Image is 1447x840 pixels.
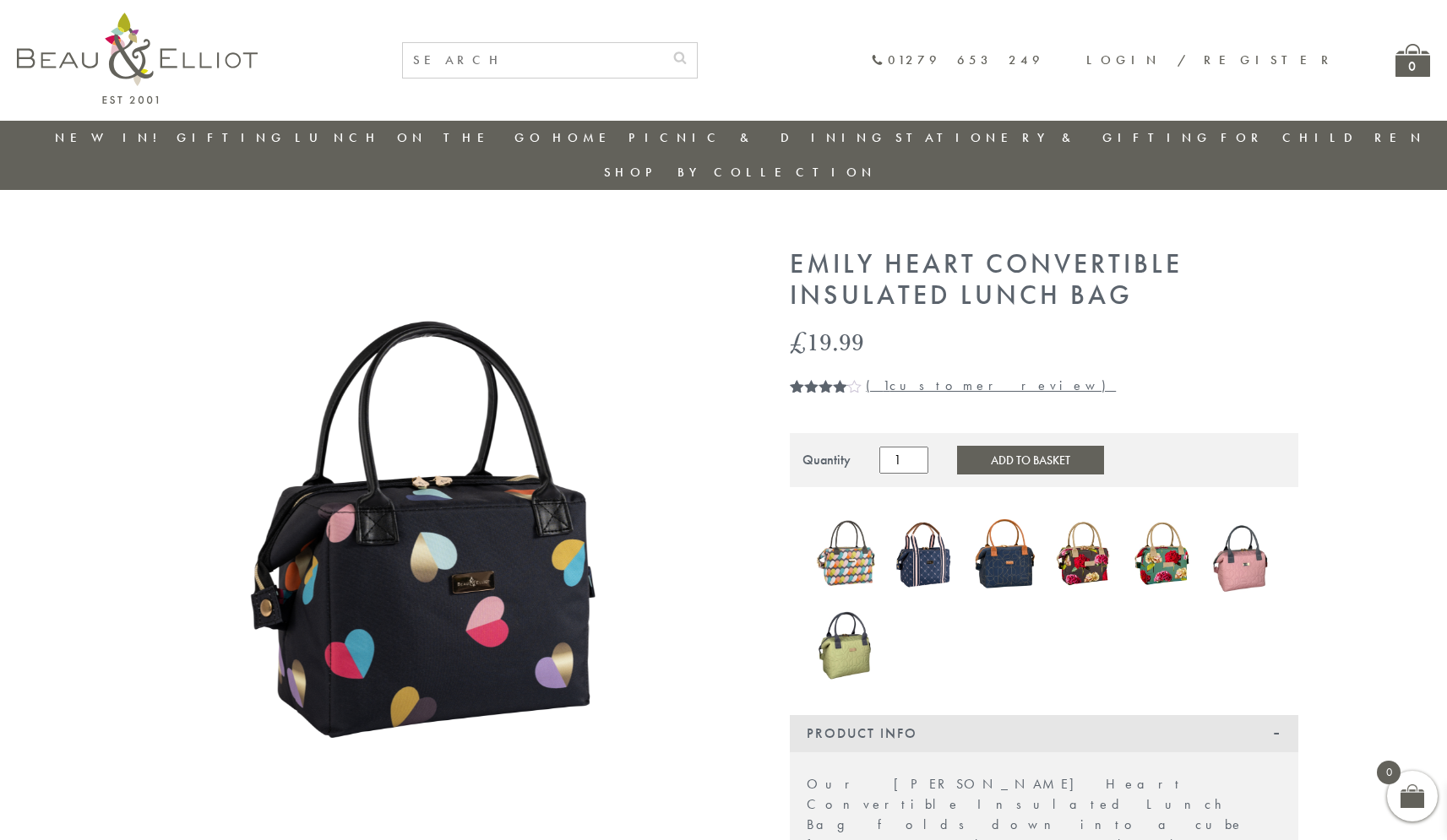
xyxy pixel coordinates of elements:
[1210,512,1273,599] a: Oxford quilted lunch bag mallow
[871,53,1044,68] a: 01279 653 249
[1131,518,1194,595] a: Sarah Kelleher convertible lunch bag teal
[790,324,864,359] bdi: 19.99
[150,249,741,840] img: Emily Heart Convertible Lunch Bag
[55,129,168,146] a: New in!
[1395,44,1430,77] a: 0
[177,129,286,146] a: Gifting
[879,447,928,474] input: Product quantity
[403,43,663,78] input: SEARCH
[1377,761,1401,784] span: 0
[628,129,887,146] a: Picnic & Dining
[815,514,878,597] a: Carnaby eclipse convertible lunch bag
[815,514,878,593] img: Carnaby eclipse convertible lunch bag
[1131,518,1194,592] img: Sarah Kelleher convertible lunch bag teal
[1053,518,1115,590] img: Sarah Kelleher Lunch Bag Dark Stone
[973,512,1036,595] img: Navy Broken-hearted Convertible Insulated Lunch Bag
[883,377,889,394] span: 1
[790,324,807,359] span: £
[790,715,1298,752] div: Product Info
[1053,518,1115,593] a: Sarah Kelleher Lunch Bag Dark Stone
[790,379,848,480] span: Rated out of 5 based on customer rating
[866,377,1116,394] a: (1customer review)
[802,453,851,468] div: Quantity
[894,517,956,596] a: Monogram Midnight Convertible Lunch Bag
[1210,512,1273,596] img: Oxford quilted lunch bag mallow
[894,517,956,592] img: Monogram Midnight Convertible Lunch Bag
[295,129,545,146] a: Lunch On The Go
[815,599,878,689] a: Oxford quilted lunch bag pistachio
[790,379,797,413] span: 1
[1221,129,1426,146] a: For Children
[815,599,878,686] img: Oxford quilted lunch bag pistachio
[957,446,1104,474] button: Add to Basket
[17,13,258,104] img: logo
[604,164,877,181] a: Shop by collection
[790,249,1298,312] h1: Emily Heart Convertible Insulated Lunch Bag
[790,379,862,393] div: Rated 4.00 out of 5
[1086,51,1336,68] a: Login / Register
[973,512,1036,599] a: Navy Broken-hearted Convertible Insulated Lunch Bag
[552,129,620,146] a: Home
[895,129,1212,146] a: Stationery & Gifting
